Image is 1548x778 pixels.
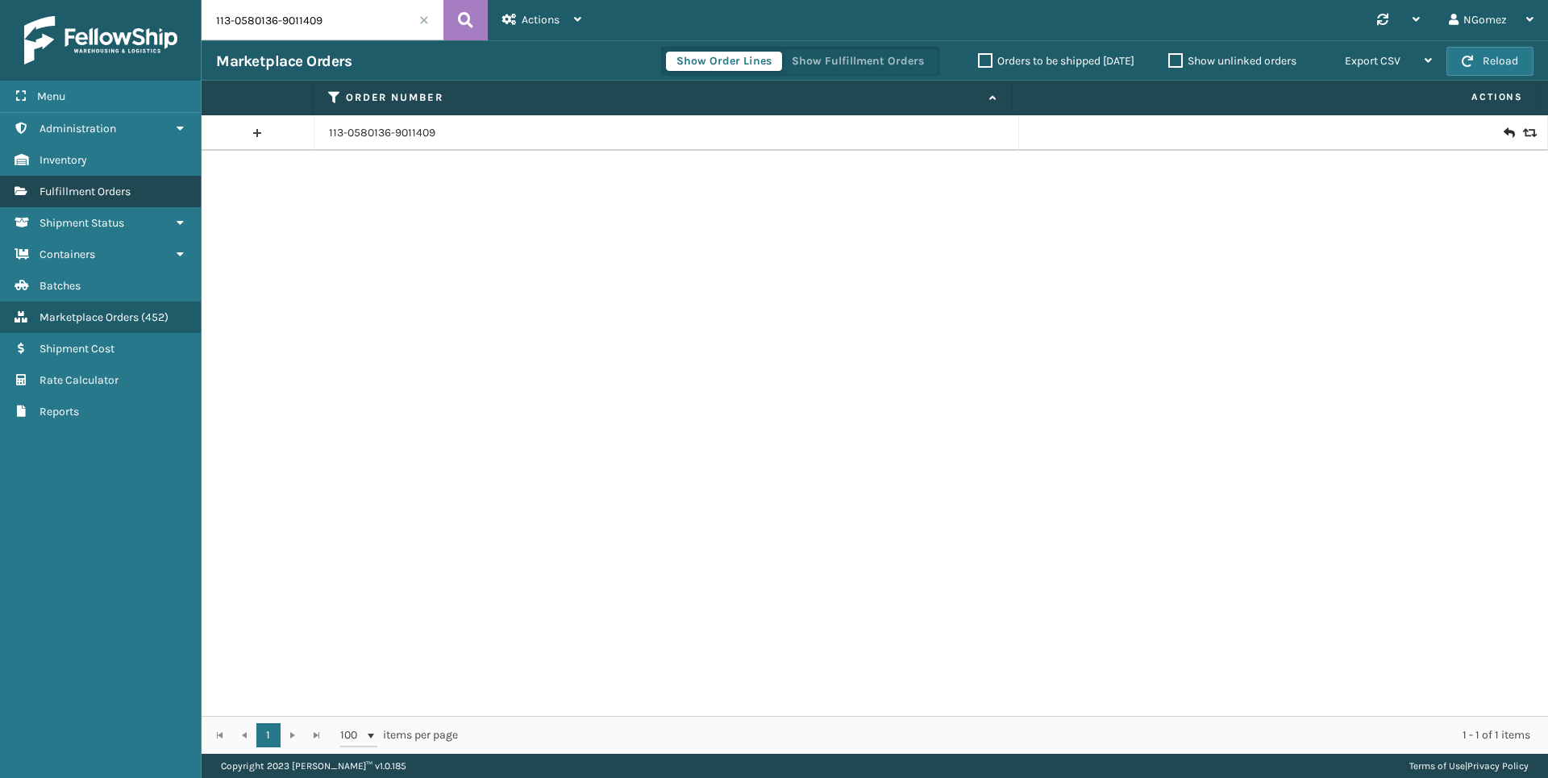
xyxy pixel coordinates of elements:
span: Fulfillment Orders [40,185,131,198]
label: Order Number [346,90,981,105]
span: Actions [1017,84,1533,110]
a: 113-0580136-9011409 [329,125,435,141]
span: Actions [522,13,560,27]
span: Shipment Status [40,216,124,230]
span: 100 [340,727,364,743]
span: Inventory [40,153,87,167]
span: Export CSV [1345,54,1400,68]
img: logo [24,16,177,64]
button: Reload [1446,47,1533,76]
span: Marketplace Orders [40,310,139,324]
span: Administration [40,122,116,135]
i: Create Return Label [1504,125,1513,141]
span: Shipment Cost [40,342,114,356]
label: Show unlinked orders [1168,54,1296,68]
span: Batches [40,279,81,293]
span: Menu [37,89,65,103]
span: Containers [40,248,95,261]
a: Terms of Use [1409,760,1465,772]
span: Reports [40,405,79,418]
label: Orders to be shipped [DATE] [978,54,1134,68]
button: Show Order Lines [666,52,782,71]
span: ( 452 ) [141,310,169,324]
i: Replace [1523,127,1533,139]
div: 1 - 1 of 1 items [481,727,1530,743]
span: items per page [340,723,458,747]
div: | [1409,754,1529,778]
span: Rate Calculator [40,373,119,387]
p: Copyright 2023 [PERSON_NAME]™ v 1.0.185 [221,754,406,778]
h3: Marketplace Orders [216,52,352,71]
a: Privacy Policy [1467,760,1529,772]
a: 1 [256,723,281,747]
button: Show Fulfillment Orders [781,52,934,71]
